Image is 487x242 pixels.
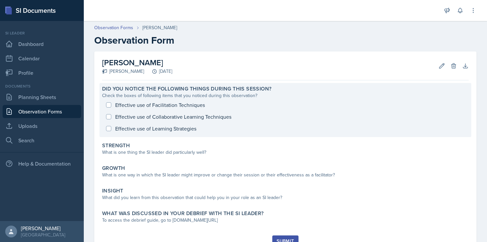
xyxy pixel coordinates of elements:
[3,119,81,132] a: Uploads
[3,91,81,104] a: Planning Sheets
[102,149,469,156] div: What is one thing the SI leader did particularly well?
[102,217,469,224] div: To access the debrief guide, go to [DOMAIN_NAME][URL]
[3,134,81,147] a: Search
[102,142,130,149] label: Strength
[102,68,144,75] div: [PERSON_NAME]
[3,66,81,79] a: Profile
[3,105,81,118] a: Observation Forms
[102,92,469,99] div: Check the boxes of following items that you noticed during this observation?
[102,86,271,92] label: Did you notice the following things during this session?
[3,30,81,36] div: Si leader
[3,83,81,89] div: Documents
[144,68,172,75] div: [DATE]
[102,188,123,194] label: Insight
[142,24,177,31] div: [PERSON_NAME]
[102,57,172,69] h2: [PERSON_NAME]
[3,157,81,170] div: Help & Documentation
[21,232,65,238] div: [GEOGRAPHIC_DATA]
[102,165,125,171] label: Growth
[94,34,477,46] h2: Observation Form
[3,52,81,65] a: Calendar
[3,37,81,50] a: Dashboard
[94,24,133,31] a: Observation Forms
[21,225,65,232] div: [PERSON_NAME]
[102,194,469,201] div: What did you learn from this observation that could help you in your role as an SI leader?
[102,171,469,178] div: What is one way in which the SI leader might improve or change their session or their effectivene...
[102,210,264,217] label: What was discussed in your debrief with the SI Leader?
